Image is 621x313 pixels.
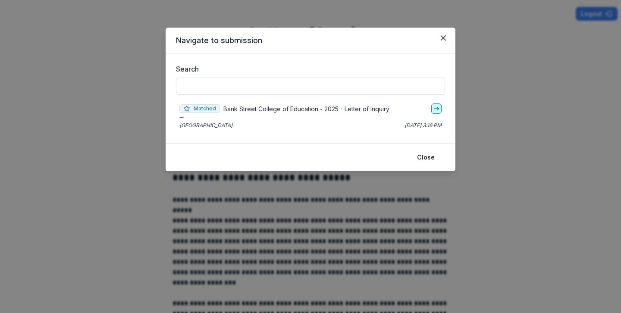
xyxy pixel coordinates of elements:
span: Matched [179,104,220,113]
p: Bank Street College of Education - 2025 - Letter of Inquiry [223,104,389,113]
label: Search [176,64,440,74]
button: Close [412,150,440,164]
a: go-to [431,103,442,114]
header: Navigate to submission [166,28,455,53]
p: [GEOGRAPHIC_DATA] [179,122,232,129]
p: [DATE] 3:16 PM [405,122,442,129]
button: Close [436,31,450,45]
